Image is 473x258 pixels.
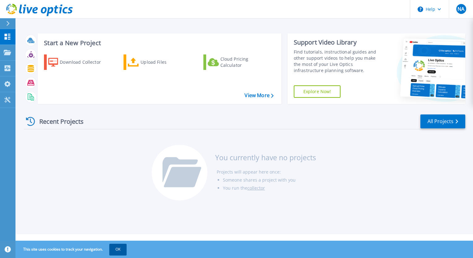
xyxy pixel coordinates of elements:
[245,92,273,98] a: View More
[109,244,127,255] button: OK
[458,6,464,11] span: NA
[223,184,316,192] li: You run the
[203,54,272,70] a: Cloud Pricing Calculator
[17,244,127,255] span: This site uses cookies to track your navigation.
[44,40,273,46] h3: Start a New Project
[220,56,270,68] div: Cloud Pricing Calculator
[247,185,265,191] a: collector
[294,85,341,98] a: Explore Now!
[294,49,383,74] div: Find tutorials, instructional guides and other support videos to help you make the most of your L...
[124,54,193,70] a: Upload Files
[223,176,316,184] li: Someone shares a project with you
[420,114,465,128] a: All Projects
[294,38,383,46] div: Support Video Library
[44,54,113,70] a: Download Collector
[215,154,316,161] h3: You currently have no projects
[141,56,190,68] div: Upload Files
[60,56,109,68] div: Download Collector
[217,168,316,176] li: Projects will appear here once:
[24,114,92,129] div: Recent Projects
